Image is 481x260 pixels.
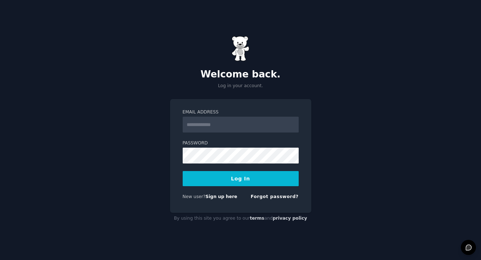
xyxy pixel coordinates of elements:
[250,216,264,221] a: terms
[183,171,299,186] button: Log In
[170,83,311,89] p: Log in your account.
[170,213,311,224] div: By using this site you agree to our and
[183,109,299,116] label: Email Address
[183,140,299,147] label: Password
[273,216,307,221] a: privacy policy
[251,194,299,199] a: Forgot password?
[232,36,250,61] img: Gummy Bear
[170,69,311,80] h2: Welcome back.
[183,194,206,199] span: New user?
[205,194,237,199] a: Sign up here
